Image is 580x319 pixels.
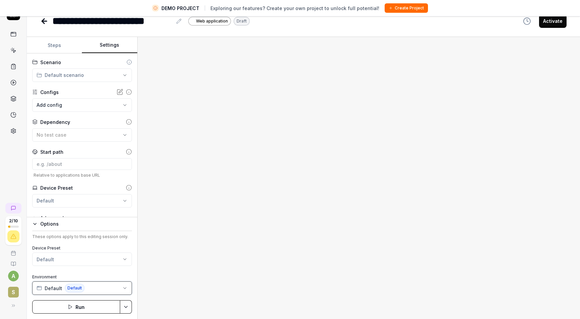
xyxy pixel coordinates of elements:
[210,5,379,12] span: Exploring our features? Create your own project to unlock full potential!
[65,284,85,292] span: Default
[40,119,70,126] div: Dependency
[27,37,82,53] button: Steps
[37,256,54,263] div: Default
[32,158,132,170] input: e.g. /about
[3,256,24,267] a: Documentation
[40,59,61,66] div: Scenario
[9,219,18,223] span: 2 / 10
[519,14,535,28] button: View version history
[32,234,132,240] div: These options apply to this editing session only.
[37,72,84,79] div: Default scenario
[32,214,64,222] button: Advanced
[32,128,132,142] button: No test case
[32,300,120,314] button: Run
[234,17,250,26] div: Draft
[40,148,63,155] div: Start path
[32,220,132,228] button: Options
[40,214,64,222] div: Advanced
[196,18,228,24] span: Web application
[45,285,62,292] span: Default
[5,203,21,214] a: New conversation
[32,274,132,280] label: Environment
[40,184,73,191] div: Device Preset
[40,89,59,96] div: Configs
[3,245,24,256] a: Book a call with us
[539,14,567,28] button: Activate
[32,194,132,208] button: Default
[32,69,132,82] button: Default scenario
[32,253,132,266] button: Default
[32,281,132,295] button: DefaultDefault
[82,37,137,53] button: Settings
[40,220,132,228] div: Options
[188,16,231,26] a: Web application
[385,3,428,13] button: Create Project
[37,132,66,138] span: No test case
[3,281,24,299] button: S
[8,287,19,298] span: S
[32,173,132,178] span: Relative to applications base URL
[161,5,199,12] span: DEMO PROJECT
[8,271,19,281] button: a
[32,245,132,251] label: Device Preset
[37,197,54,204] div: Default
